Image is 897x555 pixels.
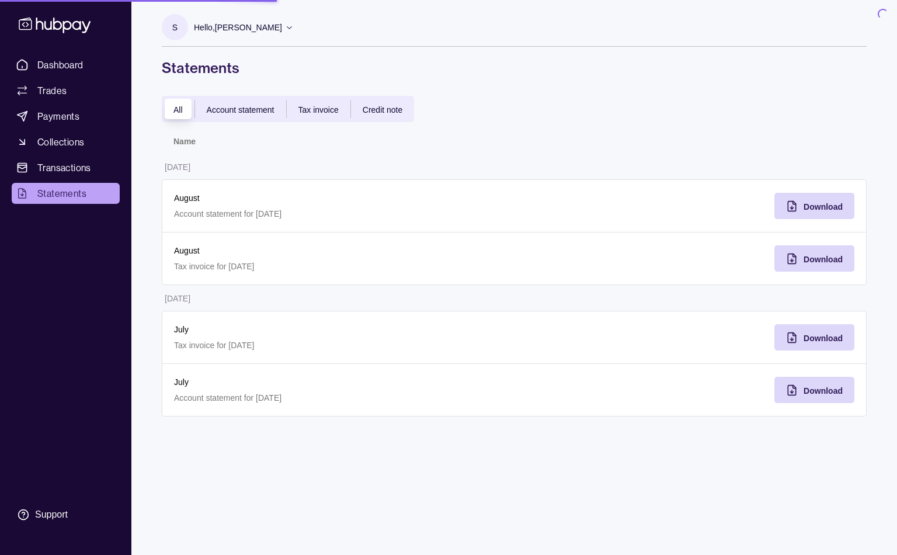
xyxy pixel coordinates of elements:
[37,109,79,123] span: Payments
[174,339,503,352] p: Tax invoice for [DATE]
[37,58,84,72] span: Dashboard
[165,162,190,172] p: [DATE]
[162,96,414,122] div: documentTypes
[162,58,867,77] h1: Statements
[12,157,120,178] a: Transactions
[804,334,843,343] span: Download
[174,192,503,204] p: August
[363,105,402,115] span: Credit note
[173,105,183,115] span: All
[37,186,86,200] span: Statements
[12,54,120,75] a: Dashboard
[165,294,190,303] p: [DATE]
[174,391,503,404] p: Account statement for [DATE]
[774,245,854,272] button: Download
[174,323,503,336] p: July
[774,324,854,351] button: Download
[35,508,68,521] div: Support
[37,161,91,175] span: Transactions
[172,21,178,34] p: S
[12,502,120,527] a: Support
[174,207,503,220] p: Account statement for [DATE]
[774,193,854,219] button: Download
[298,105,339,115] span: Tax invoice
[12,80,120,101] a: Trades
[804,386,843,396] span: Download
[37,84,67,98] span: Trades
[774,377,854,403] button: Download
[12,183,120,204] a: Statements
[12,106,120,127] a: Payments
[194,21,282,34] p: Hello, [PERSON_NAME]
[174,260,503,273] p: Tax invoice for [DATE]
[173,137,196,146] p: Name
[207,105,274,115] span: Account statement
[37,135,84,149] span: Collections
[804,255,843,264] span: Download
[804,202,843,211] span: Download
[174,376,503,388] p: July
[12,131,120,152] a: Collections
[174,244,503,257] p: August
